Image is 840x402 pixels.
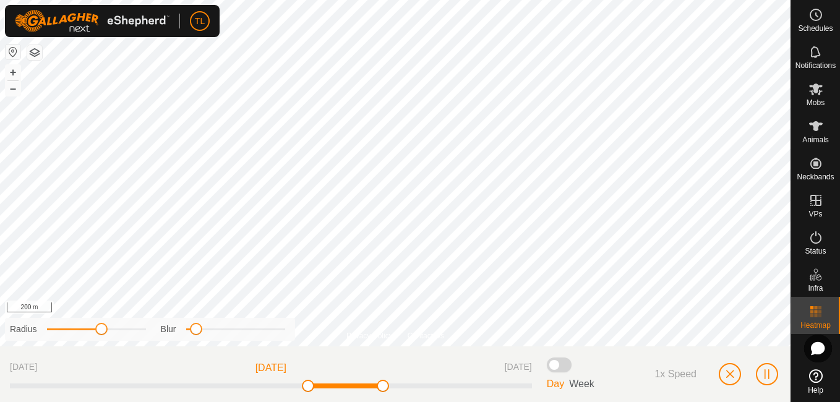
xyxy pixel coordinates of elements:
span: TL [195,15,205,28]
a: Privacy Policy [346,330,393,341]
label: Radius [10,323,37,336]
span: Heatmap [800,322,831,329]
span: 1x Speed [654,369,696,380]
span: [DATE] [505,361,532,375]
a: Help [791,364,840,399]
label: Blur [161,323,176,336]
span: [DATE] [10,361,37,375]
button: + [6,65,20,80]
span: VPs [808,210,822,218]
span: Infra [808,284,823,292]
span: Neckbands [797,173,834,181]
button: – [6,81,20,96]
button: Speed Button [640,364,706,385]
button: Loop Button [614,366,630,382]
button: Map Layers [27,45,42,60]
span: Animals [802,136,829,143]
span: Week [569,378,594,389]
span: Schedules [798,25,833,32]
span: Notifications [795,62,836,69]
span: Help [808,387,823,394]
button: Reset Map [6,45,20,59]
span: Day [547,378,564,389]
span: [DATE] [255,361,286,375]
span: Mobs [807,99,825,106]
img: Gallagher Logo [15,10,169,32]
a: Contact Us [408,330,444,341]
span: Status [805,247,826,255]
